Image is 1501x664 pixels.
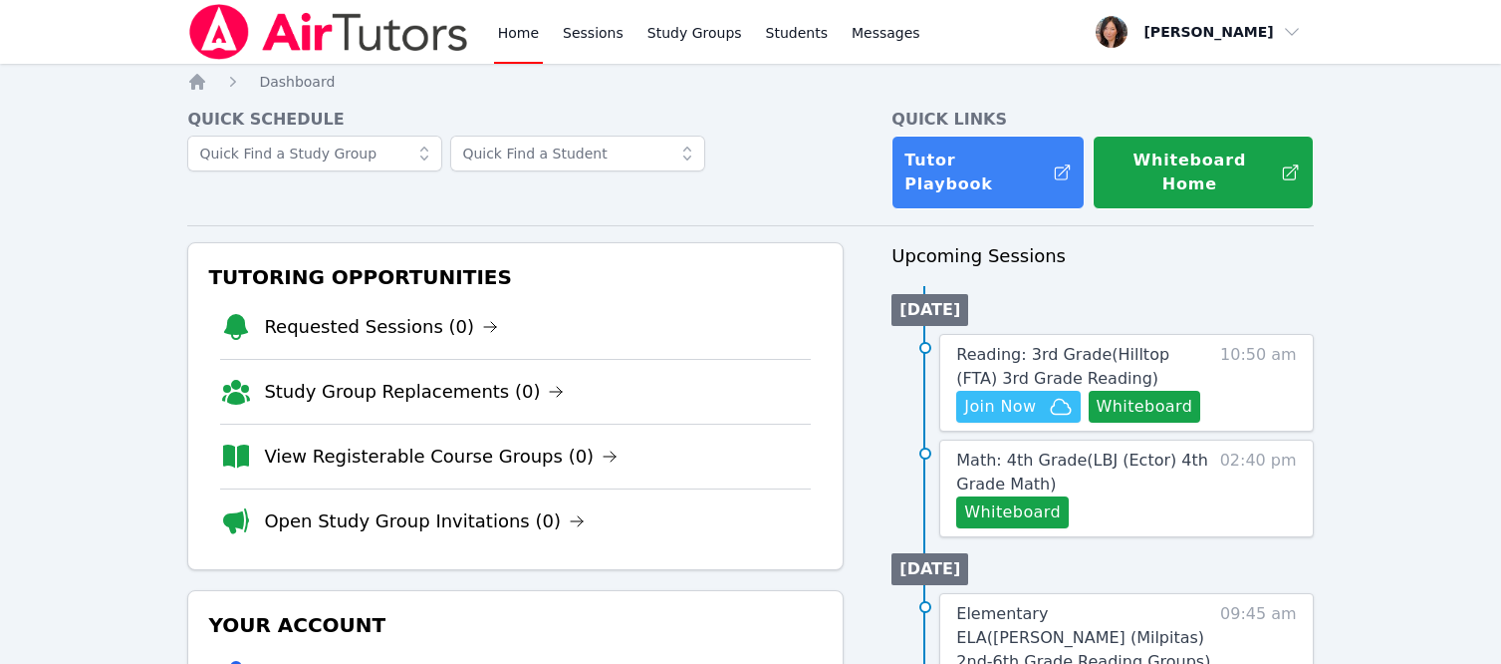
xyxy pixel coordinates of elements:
[1220,449,1297,528] span: 02:40 pm
[204,607,827,643] h3: Your Account
[1093,136,1313,209] button: Whiteboard Home
[1220,343,1297,423] span: 10:50 am
[1089,391,1201,423] button: Whiteboard
[956,345,1169,388] span: Reading: 3rd Grade ( Hilltop (FTA) 3rd Grade Reading )
[187,72,1313,92] nav: Breadcrumb
[204,259,827,295] h3: Tutoring Opportunities
[852,23,920,43] span: Messages
[891,136,1085,209] a: Tutor Playbook
[264,507,585,535] a: Open Study Group Invitations (0)
[187,108,844,132] h4: Quick Schedule
[956,497,1069,528] button: Whiteboard
[187,136,442,171] input: Quick Find a Study Group
[264,443,618,471] a: View Registerable Course Groups (0)
[956,343,1211,391] a: Reading: 3rd Grade(Hilltop (FTA) 3rd Grade Reading)
[264,378,564,406] a: Study Group Replacements (0)
[956,451,1208,494] span: Math: 4th Grade ( LBJ (Ector) 4th Grade Math )
[259,72,335,92] a: Dashboard
[187,4,469,60] img: Air Tutors
[264,313,498,341] a: Requested Sessions (0)
[891,108,1313,132] h4: Quick Links
[259,74,335,90] span: Dashboard
[450,136,705,171] input: Quick Find a Student
[956,449,1211,497] a: Math: 4th Grade(LBJ (Ector) 4th Grade Math)
[964,395,1036,419] span: Join Now
[891,294,968,326] li: [DATE]
[956,391,1080,423] button: Join Now
[891,553,968,585] li: [DATE]
[891,242,1313,270] h3: Upcoming Sessions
